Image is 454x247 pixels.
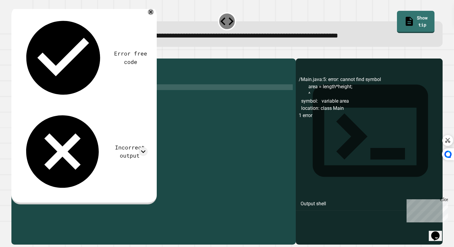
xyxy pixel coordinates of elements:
a: Show tip [397,11,434,33]
div: /Main.java:5: error: cannot find symbol area = length*height; ^ symbol: variable area location: c... [299,76,440,245]
div: Chat with us now!Close [2,2,41,38]
div: Error free code [114,50,148,66]
iframe: chat widget [429,223,448,241]
iframe: chat widget [404,197,448,222]
div: Incorrect output [112,143,148,160]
